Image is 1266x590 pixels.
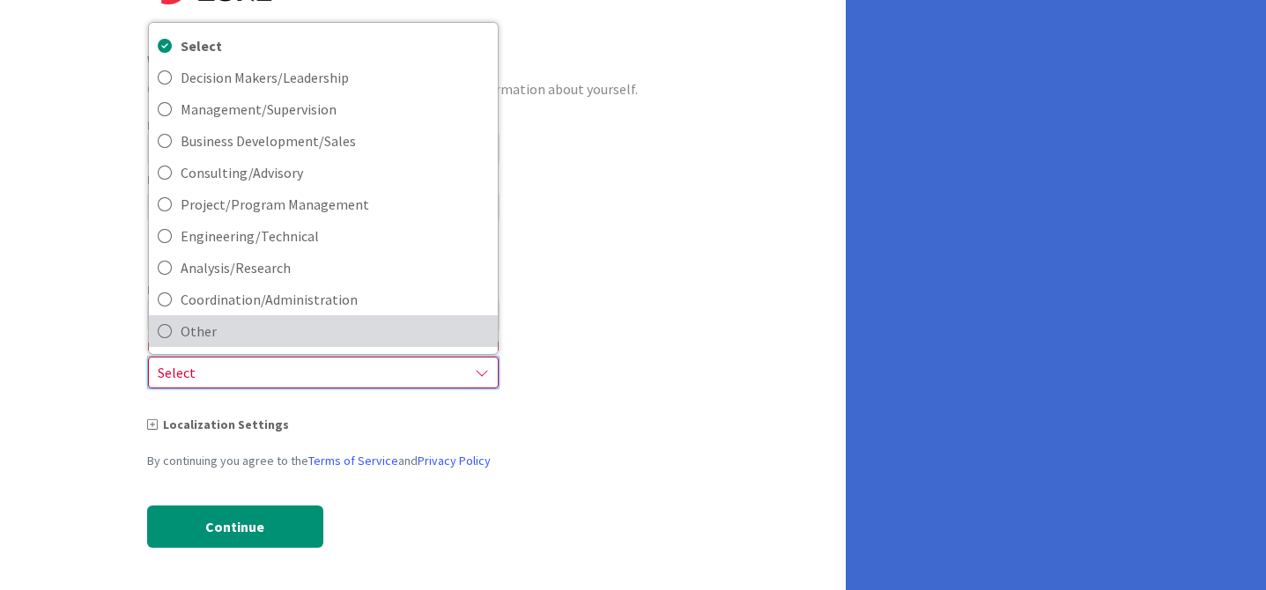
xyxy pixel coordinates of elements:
[308,453,398,468] a: Terms of Service
[149,220,498,252] a: Engineering/Technical
[181,96,489,122] span: Management/Supervision
[149,125,498,157] a: Business Development/Sales
[147,173,251,186] label: Backup Password
[181,33,489,59] span: Select
[147,452,500,470] div: By continuing you agree to the and
[158,360,459,385] span: Select
[181,159,489,186] span: Consulting/Advisory
[149,93,498,125] a: Management/Supervision
[149,284,498,315] a: Coordination/Administration
[149,315,498,347] a: Other
[147,340,241,352] span: My Primary Role
[181,191,489,218] span: Project/Program Management
[147,47,700,78] div: Welcome!
[181,64,489,91] span: Decision Makers/Leadership
[147,117,211,133] label: First Name
[149,62,498,93] a: Decision Makers/Leadership
[147,416,500,434] div: Localization Settings
[149,157,498,188] a: Consulting/Advisory
[147,505,323,548] button: Continue
[181,254,489,281] span: Analysis/Research
[418,453,491,468] a: Privacy Policy
[181,286,489,313] span: Coordination/Administration
[181,223,489,249] span: Engineering/Technical
[181,318,489,344] span: Other
[149,188,498,220] a: Project/Program Management
[181,128,489,154] span: Business Development/Sales
[149,252,498,284] a: Analysis/Research
[147,284,245,296] span: My Area of Focus
[147,78,700,100] div: Create your account profile by providing a little more information about yourself.
[149,30,498,62] a: Select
